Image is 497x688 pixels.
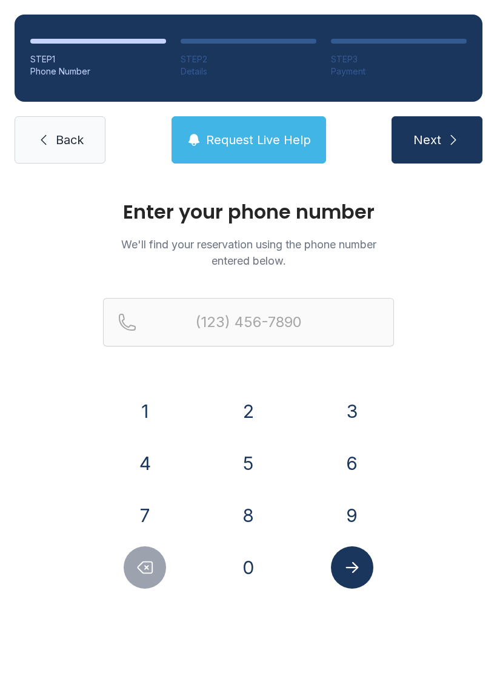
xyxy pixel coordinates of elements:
[227,546,270,589] button: 0
[56,131,84,148] span: Back
[124,390,166,432] button: 1
[181,53,316,65] div: STEP 2
[227,494,270,537] button: 8
[227,442,270,485] button: 5
[227,390,270,432] button: 2
[30,65,166,78] div: Phone Number
[124,546,166,589] button: Delete number
[331,442,373,485] button: 6
[331,65,467,78] div: Payment
[331,390,373,432] button: 3
[124,494,166,537] button: 7
[103,202,394,222] h1: Enter your phone number
[103,236,394,269] p: We'll find your reservation using the phone number entered below.
[331,53,467,65] div: STEP 3
[124,442,166,485] button: 4
[103,298,394,346] input: Reservation phone number
[331,546,373,589] button: Submit lookup form
[331,494,373,537] button: 9
[181,65,316,78] div: Details
[413,131,441,148] span: Next
[30,53,166,65] div: STEP 1
[206,131,311,148] span: Request Live Help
